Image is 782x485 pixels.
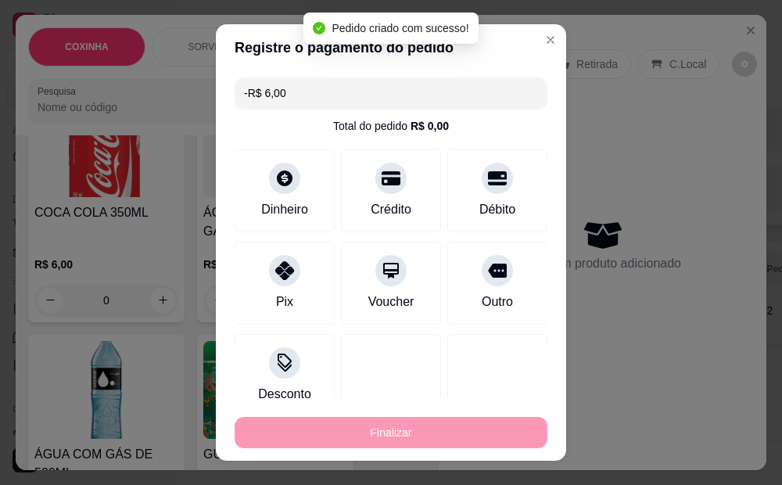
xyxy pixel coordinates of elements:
[368,293,414,311] div: Voucher
[482,293,513,311] div: Outro
[258,385,311,404] div: Desconto
[261,200,308,219] div: Dinheiro
[276,293,293,311] div: Pix
[332,22,468,34] span: Pedido criado com sucesso!
[411,118,449,134] div: R$ 0,00
[371,200,411,219] div: Crédito
[333,118,449,134] div: Total do pedido
[313,22,325,34] span: check-circle
[479,200,515,219] div: Débito
[216,24,566,71] header: Registre o pagamento do pedido
[538,27,563,52] button: Close
[244,77,538,109] input: Ex.: hambúrguer de cordeiro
